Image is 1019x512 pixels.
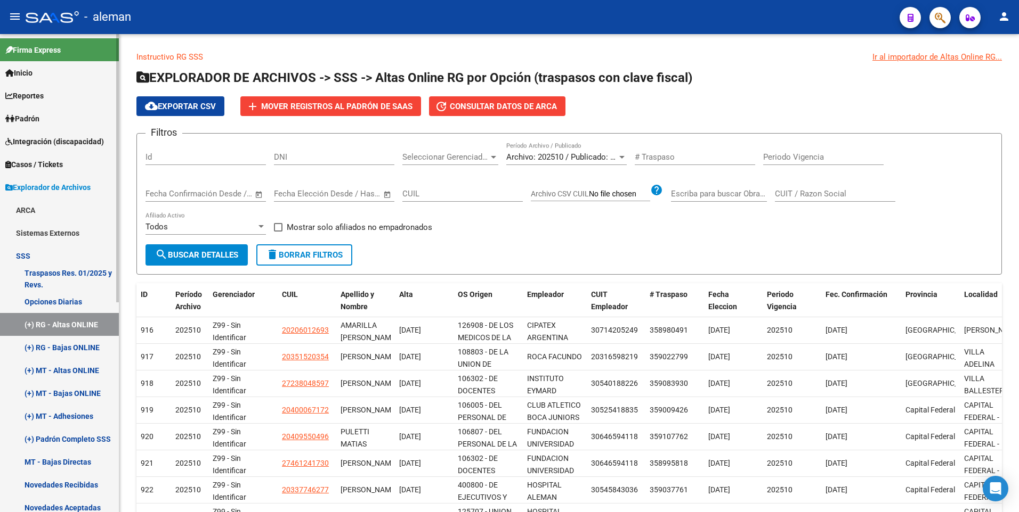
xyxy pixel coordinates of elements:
[591,290,628,311] span: CUIT Empleador
[998,10,1010,23] mat-icon: person
[527,399,583,435] div: CLUB ATLETICO BOCA JUNIORS ASO
[5,159,63,170] span: Casos / Tickets
[458,401,507,458] span: 106005 - DEL PERSONAL DE ENTIDADES DEPORTIVAS Y CIVILES
[905,432,955,441] span: Capital Federal
[650,459,688,467] span: 358995818
[5,136,104,147] span: Integración (discapacidad)
[5,67,33,79] span: Inicio
[341,290,374,311] span: Apellido y Nombre
[198,189,250,199] input: Fecha fin
[767,326,792,334] span: 202510
[213,348,246,368] span: Z99 - Sin Identificar
[458,454,509,487] span: 106302 - DE DOCENTES PARTICULARES
[141,459,153,467] span: 921
[282,432,329,441] span: 20409550496
[213,481,246,501] span: Z99 - Sin Identificar
[591,406,638,414] span: 30525418835
[145,102,216,111] span: Exportar CSV
[645,283,704,330] datatable-header-cell: # Traspaso
[253,188,265,201] button: Open calendar
[458,290,492,299] span: OS Origen
[282,459,329,467] span: 27461241730
[136,96,224,116] button: Exportar CSV
[591,352,638,361] span: 20316598219
[282,352,329,361] span: 20351520354
[341,321,398,342] span: AMARILLA [PERSON_NAME]
[650,379,688,387] span: 359083930
[175,485,201,494] span: 202510
[826,406,847,414] span: [DATE]
[905,379,977,387] span: [GEOGRAPHIC_DATA]
[506,152,636,162] span: Archivo: 202510 / Publicado: 202509
[175,459,201,467] span: 202510
[708,485,730,494] span: [DATE]
[821,283,901,330] datatable-header-cell: Fec. Confirmación
[141,379,153,387] span: 918
[531,189,589,198] span: Archivo CSV CUIL
[145,189,189,199] input: Fecha inicio
[141,406,153,414] span: 919
[708,459,730,467] span: [DATE]
[650,352,688,361] span: 359022799
[763,283,821,330] datatable-header-cell: Periodo Vigencia
[5,113,39,125] span: Padrón
[708,352,730,361] span: [DATE]
[336,283,395,330] datatable-header-cell: Apellido y Nombre
[767,485,792,494] span: 202510
[282,379,329,387] span: 27238048597
[905,485,955,494] span: Capital Federal
[450,102,557,111] span: Consultar datos de ARCA
[5,181,91,193] span: Explorador de Archivos
[708,326,730,334] span: [DATE]
[964,290,998,299] span: Localidad
[650,432,688,441] span: 359107762
[454,283,523,330] datatable-header-cell: OS Origen
[826,379,847,387] span: [DATE]
[591,326,638,334] span: 30714205249
[960,283,1018,330] datatable-header-cell: Localidad
[767,379,792,387] span: 202510
[141,432,153,441] span: 920
[826,290,887,299] span: Fec. Confirmación
[175,326,201,334] span: 202510
[136,52,203,62] a: Instructivo RG SSS
[274,189,317,199] input: Fecha inicio
[767,290,797,311] span: Periodo Vigencia
[213,321,246,342] span: Z99 - Sin Identificar
[905,290,937,299] span: Provincia
[399,290,413,299] span: Alta
[256,244,352,266] button: Borrar Filtros
[704,283,763,330] datatable-header-cell: Fecha Eleccion
[136,70,692,85] span: EXPLORADOR DE ARCHIVOS -> SSS -> Altas Online RG por Opción (traspasos con clave fiscal)
[527,426,583,462] div: FUNDACION UNIVERSIDAD TORCUATO
[341,406,398,414] span: [PERSON_NAME]
[141,485,153,494] span: 922
[964,454,1018,499] span: CAPITAL FEDERAL - ARENALES(701-1800)
[5,44,61,56] span: Firma Express
[964,348,994,368] span: VILLA ADELINA
[145,222,168,232] span: Todos
[650,290,688,299] span: # Traspaso
[435,100,448,113] mat-icon: update
[708,290,737,311] span: Fecha Eleccion
[905,459,955,467] span: Capital Federal
[208,283,278,330] datatable-header-cell: Gerenciador
[458,427,517,472] span: 106807 - DEL PERSONAL DE LA ENSE'ANZA PRIVADA
[591,485,638,494] span: 30545843036
[175,290,202,311] span: Período Archivo
[175,406,201,414] span: 202510
[826,432,847,441] span: [DATE]
[983,476,1008,501] div: Open Intercom Messenger
[141,326,153,334] span: 916
[341,379,398,387] span: [PERSON_NAME]
[213,427,246,448] span: Z99 - Sin Identificar
[341,427,369,448] span: PULETTI MATIAS
[429,96,565,116] button: Consultar datos de ARCA
[650,406,688,414] span: 359009426
[84,5,131,29] span: - aleman
[141,352,153,361] span: 917
[399,377,449,390] div: [DATE]
[213,454,246,475] span: Z99 - Sin Identificar
[591,379,638,387] span: 30540188226
[872,51,1002,63] div: Ir al importador de Altas Online RG...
